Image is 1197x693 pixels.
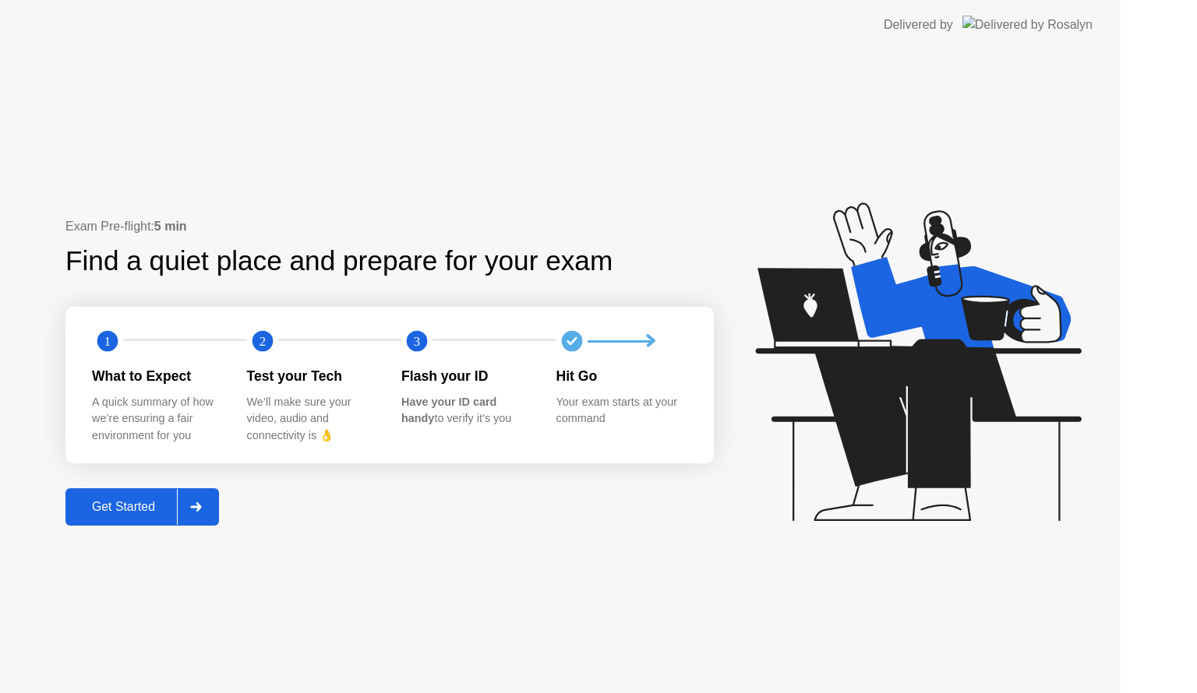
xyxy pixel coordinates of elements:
[154,220,187,233] b: 5 min
[556,366,687,386] div: Hit Go
[92,366,222,386] div: What to Expect
[65,488,219,526] button: Get Started
[104,334,111,349] text: 1
[92,394,222,445] div: A quick summary of how we’re ensuring a fair environment for you
[247,366,377,386] div: Test your Tech
[556,394,687,427] div: Your exam starts at your command
[259,334,265,349] text: 2
[884,16,953,34] div: Delivered by
[65,217,714,236] div: Exam Pre-flight:
[401,394,531,427] div: to verify it’s you
[401,366,531,386] div: Flash your ID
[414,334,420,349] text: 3
[70,500,177,514] div: Get Started
[962,16,1093,33] img: Delivered by Rosalyn
[401,396,496,425] b: Have your ID card handy
[65,241,615,282] div: Find a quiet place and prepare for your exam
[247,394,377,445] div: We’ll make sure your video, audio and connectivity is 👌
